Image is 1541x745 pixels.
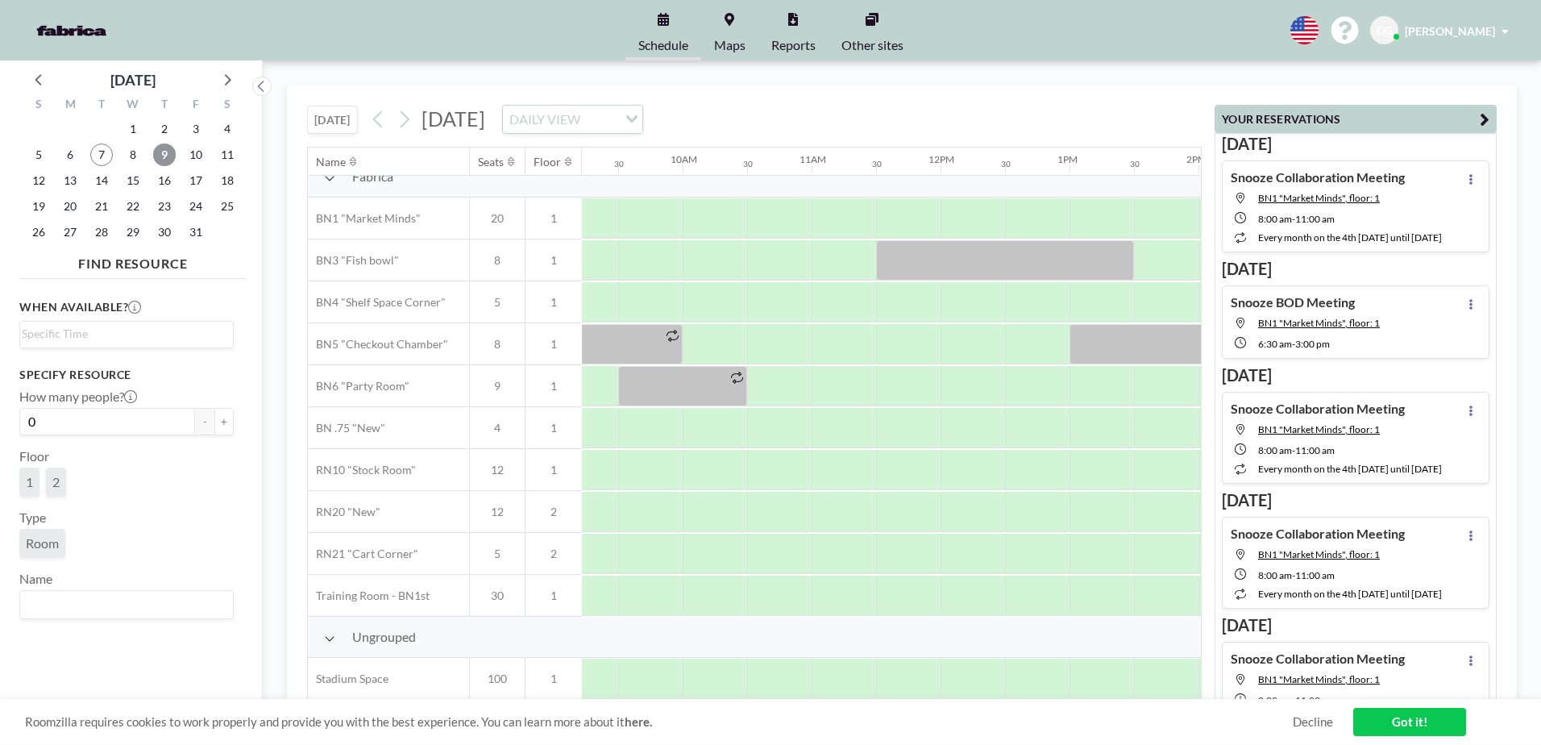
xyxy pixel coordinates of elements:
[308,295,446,310] span: BN4 "Shelf Space Corner"
[478,155,504,169] div: Seats
[470,505,525,519] span: 12
[1292,694,1295,706] span: -
[1377,23,1393,38] span: GG
[308,379,409,393] span: BN6 "Party Room"
[1405,24,1495,38] span: [PERSON_NAME]
[308,547,418,561] span: RN21 "Cart Corner"
[20,591,233,618] div: Search for option
[1231,651,1405,667] h4: Snooze Collaboration Meeting
[110,69,156,91] div: [DATE]
[800,153,826,165] div: 11AM
[122,195,144,218] span: Wednesday, October 22, 2025
[525,421,582,435] span: 1
[470,295,525,310] span: 5
[153,221,176,243] span: Thursday, October 30, 2025
[59,221,81,243] span: Monday, October 27, 2025
[470,253,525,268] span: 8
[525,505,582,519] span: 2
[27,144,50,166] span: Sunday, October 5, 2025
[153,195,176,218] span: Thursday, October 23, 2025
[1222,365,1489,385] h3: [DATE]
[1258,569,1292,581] span: 8:00 AM
[185,118,207,140] span: Friday, October 3, 2025
[25,714,1293,730] span: Roomzilla requires cookies to work properly and provide you with the best experience. You can lea...
[153,144,176,166] span: Thursday, October 9, 2025
[1258,444,1292,456] span: 8:00 AM
[1258,548,1380,560] span: BN1 "Market Minds", floor: 1
[614,159,624,169] div: 30
[1231,401,1405,417] h4: Snooze Collaboration Meeting
[1001,159,1011,169] div: 30
[185,144,207,166] span: Friday, October 10, 2025
[1258,673,1380,685] span: BN1 "Market Minds", floor: 1
[19,448,49,464] label: Floor
[503,106,642,133] div: Search for option
[1130,159,1140,169] div: 30
[534,155,561,169] div: Floor
[714,39,746,52] span: Maps
[1258,423,1380,435] span: BN1 "Market Minds", floor: 1
[1258,192,1380,204] span: BN1 "Market Minds", floor: 1
[625,714,652,729] a: here.
[352,169,393,185] span: Fabrica
[470,547,525,561] span: 5
[214,408,234,435] button: +
[1258,588,1442,600] span: every month on the 4th [DATE] until [DATE]
[153,118,176,140] span: Thursday, October 2, 2025
[470,337,525,352] span: 8
[470,421,525,435] span: 4
[928,153,954,165] div: 12PM
[1292,569,1295,581] span: -
[525,337,582,352] span: 1
[52,474,60,489] span: 2
[525,253,582,268] span: 1
[525,547,582,561] span: 2
[153,169,176,192] span: Thursday, October 16, 2025
[422,106,485,131] span: [DATE]
[1295,694,1335,706] span: 11:00 AM
[22,594,224,615] input: Search for option
[185,169,207,192] span: Friday, October 17, 2025
[872,159,882,169] div: 30
[19,389,137,405] label: How many people?
[470,672,525,686] span: 100
[1353,708,1466,736] a: Got it!
[525,211,582,226] span: 1
[506,109,584,130] span: DAILY VIEW
[638,39,688,52] span: Schedule
[1258,338,1292,350] span: 6:30 AM
[1222,490,1489,510] h3: [DATE]
[86,95,118,116] div: T
[525,672,582,686] span: 1
[308,253,399,268] span: BN3 "Fish bowl"
[122,221,144,243] span: Wednesday, October 29, 2025
[122,144,144,166] span: Wednesday, October 8, 2025
[671,153,697,165] div: 10AM
[308,672,388,686] span: Stadium Space
[122,118,144,140] span: Wednesday, October 1, 2025
[470,211,525,226] span: 20
[216,195,239,218] span: Saturday, October 25, 2025
[308,505,380,519] span: RN20 "New"
[118,95,149,116] div: W
[185,195,207,218] span: Friday, October 24, 2025
[1215,105,1497,133] button: YOUR RESERVATIONS
[1258,213,1292,225] span: 8:00 AM
[585,109,616,130] input: Search for option
[90,144,113,166] span: Tuesday, October 7, 2025
[27,195,50,218] span: Sunday, October 19, 2025
[216,118,239,140] span: Saturday, October 4, 2025
[308,589,430,603] span: Training Room - BN1st
[1295,444,1335,456] span: 11:00 AM
[1231,169,1405,185] h4: Snooze Collaboration Meeting
[195,408,214,435] button: -
[525,589,582,603] span: 1
[308,421,385,435] span: BN .75 "New"
[1295,569,1335,581] span: 11:00 AM
[90,169,113,192] span: Tuesday, October 14, 2025
[1231,526,1405,542] h4: Snooze Collaboration Meeting
[841,39,903,52] span: Other sites
[1293,714,1333,730] a: Decline
[1295,213,1335,225] span: 11:00 AM
[1292,338,1295,350] span: -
